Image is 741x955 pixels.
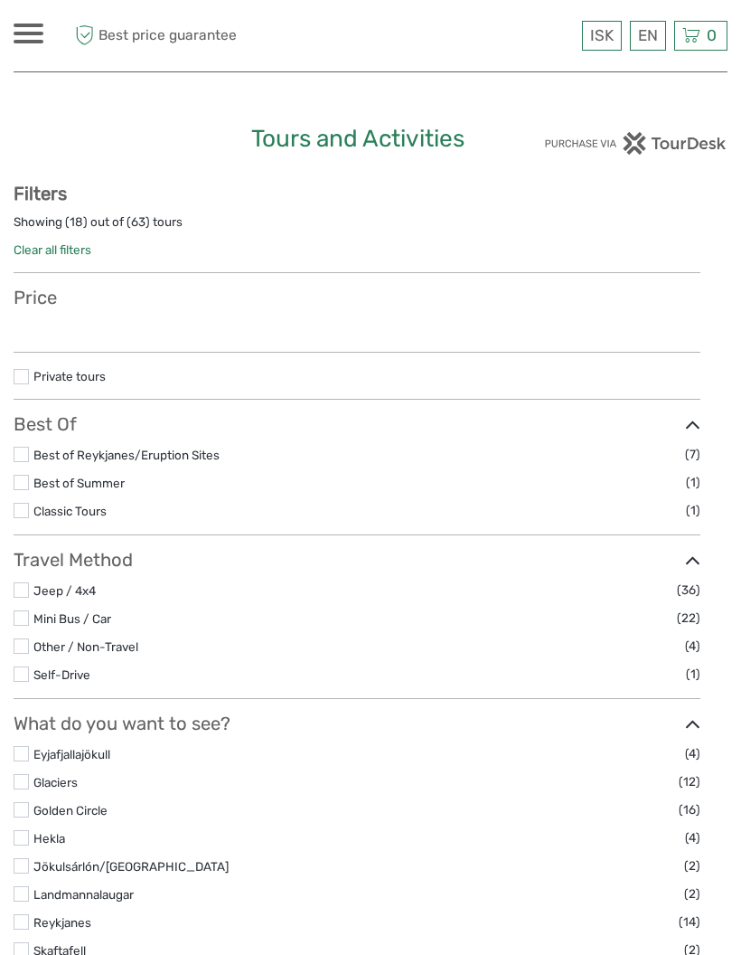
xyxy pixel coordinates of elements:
a: Best of Summer [33,476,125,490]
h3: Travel Method [14,549,700,571]
a: Mini Bus / Car [33,611,111,626]
a: Jeep / 4x4 [33,583,96,598]
a: Private tours [33,369,106,383]
img: 632-1a1f61c2-ab70-46c5-a88f-57c82c74ba0d_logo_small.jpg [341,14,433,58]
a: Classic Tours [33,504,107,518]
span: (2) [684,884,700,904]
strong: Filters [14,183,67,204]
span: (16) [679,799,700,820]
span: (7) [685,444,700,465]
span: (14) [679,912,700,932]
span: (12) [679,771,700,792]
div: EN [630,21,666,51]
span: (4) [685,636,700,657]
span: ISK [590,26,614,44]
a: Reykjanes [33,915,91,930]
span: (1) [686,664,700,685]
span: (36) [677,580,700,600]
a: Golden Circle [33,803,108,818]
span: Best price guarantee [70,21,237,51]
img: PurchaseViaTourDesk.png [544,132,727,155]
a: Eyjafjallajökull [33,747,110,761]
h3: Price [14,287,700,308]
h3: Best Of [14,413,700,435]
a: Hekla [33,831,65,846]
a: Glaciers [33,775,78,790]
span: (4) [685,743,700,764]
div: Showing ( ) out of ( ) tours [14,213,700,241]
a: Best of Reykjanes/Eruption Sites [33,448,220,462]
a: Landmannalaugar [33,887,134,902]
span: (2) [684,856,700,876]
span: 0 [704,26,719,44]
span: (1) [686,472,700,493]
span: (22) [677,608,700,629]
a: Self-Drive [33,667,90,682]
h3: What do you want to see? [14,713,700,734]
a: Clear all filters [14,242,91,257]
span: (4) [685,827,700,848]
h1: Tours and Activities [251,125,489,154]
label: 63 [131,213,145,231]
a: Jökulsárlón/[GEOGRAPHIC_DATA] [33,859,229,874]
span: (1) [686,500,700,521]
a: Other / Non-Travel [33,639,138,654]
label: 18 [70,213,83,231]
